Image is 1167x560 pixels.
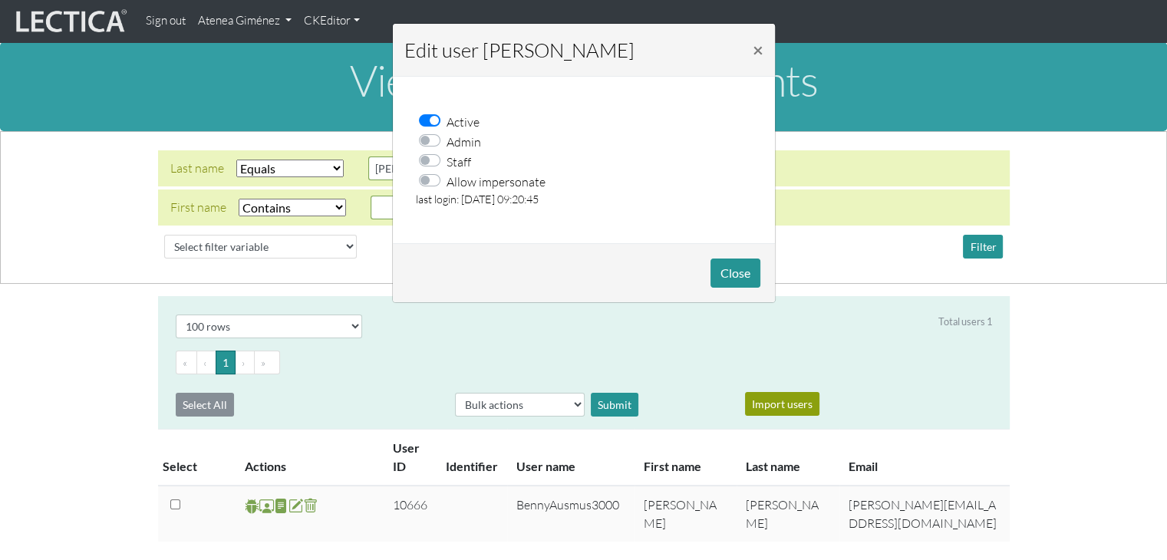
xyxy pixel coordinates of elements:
span: × [753,38,763,61]
label: Staff [447,151,471,171]
h5: Edit user [PERSON_NAME] [404,35,635,64]
button: Close [740,28,776,71]
label: Active [447,111,480,131]
button: Close [710,259,760,288]
p: last login: [DATE] 09:20:45 [416,191,752,208]
label: Admin [447,131,481,151]
label: Allow impersonate [447,171,546,191]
